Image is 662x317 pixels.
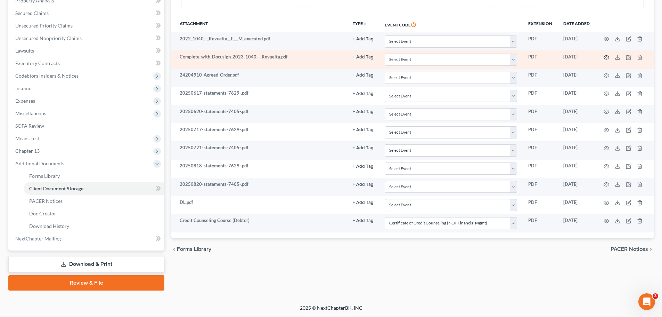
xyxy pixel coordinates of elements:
th: Event Code [379,16,523,32]
a: + Add Tag [353,199,374,206]
button: + Add Tag [353,128,374,132]
button: + Add Tag [353,200,374,205]
td: [DATE] [558,50,595,69]
button: + Add Tag [353,55,374,60]
a: Client Document Storage [24,182,164,195]
a: PACER Notices [24,195,164,207]
a: Unsecured Priority Claims [10,19,164,32]
td: [DATE] [558,141,595,159]
a: Unsecured Nonpriority Claims [10,32,164,45]
span: Forms Library [29,173,60,179]
a: Lawsuits [10,45,164,57]
span: Download History [29,223,69,229]
i: chevron_right [648,246,654,252]
td: PDF [523,214,558,232]
i: unfold_more [363,22,367,26]
span: PACER Notices [611,246,648,252]
a: + Add Tag [353,144,374,151]
span: PACER Notices [29,198,63,204]
button: + Add Tag [353,164,374,169]
a: Review & File [8,275,164,291]
td: PDF [523,123,558,141]
td: PDF [523,160,558,178]
td: [DATE] [558,196,595,214]
td: 24204910_Agreed_Order.pdf [171,69,347,87]
td: [DATE] [558,123,595,141]
td: 20250721-statements-7405-.pdf [171,141,347,159]
span: Lawsuits [15,48,34,54]
td: PDF [523,87,558,105]
button: + Add Tag [353,110,374,114]
a: + Add Tag [353,35,374,42]
button: + Add Tag [353,37,374,41]
span: Chapter 13 [15,148,40,154]
td: [DATE] [558,105,595,123]
td: PDF [523,141,558,159]
span: Means Test [15,135,39,141]
td: [DATE] [558,69,595,87]
span: 3 [653,293,658,299]
span: NextChapter Mailing [15,236,61,241]
span: Secured Claims [15,10,49,16]
button: TYPEunfold_more [353,22,367,26]
th: Date added [558,16,595,32]
span: Executory Contracts [15,60,60,66]
td: PDF [523,196,558,214]
a: Download History [24,220,164,232]
td: 20250717-statements-7629-.pdf [171,123,347,141]
td: PDF [523,178,558,196]
td: [DATE] [558,32,595,50]
td: PDF [523,105,558,123]
td: Complete_with_Docusign_2023_1040_-_Revuelta.pdf [171,50,347,69]
button: + Add Tag [353,92,374,96]
a: + Add Tag [353,108,374,115]
td: 20250617-statements-7629-.pdf [171,87,347,105]
button: + Add Tag [353,146,374,150]
td: [DATE] [558,160,595,178]
span: Miscellaneous [15,110,46,116]
iframe: Intercom live chat [638,293,655,310]
button: + Add Tag [353,219,374,223]
span: Doc Creator [29,211,56,216]
td: PDF [523,50,558,69]
span: Client Document Storage [29,185,83,191]
span: Unsecured Nonpriority Claims [15,35,82,41]
span: SOFA Review [15,123,44,129]
span: Unsecured Priority Claims [15,23,73,29]
a: SOFA Review [10,120,164,132]
i: chevron_left [171,246,177,252]
button: chevron_left Forms Library [171,246,211,252]
a: Executory Contracts [10,57,164,70]
a: Forms Library [24,170,164,182]
td: DL.pdf [171,196,347,214]
a: + Add Tag [353,54,374,60]
td: 20250820-statements-7405-.pdf [171,178,347,196]
td: PDF [523,32,558,50]
button: + Add Tag [353,182,374,187]
span: Codebtors Insiders & Notices [15,73,79,79]
a: + Add Tag [353,163,374,169]
button: + Add Tag [353,73,374,78]
td: [DATE] [558,214,595,232]
a: NextChapter Mailing [10,232,164,245]
span: Forms Library [177,246,211,252]
a: Doc Creator [24,207,164,220]
td: [DATE] [558,87,595,105]
td: Credit Counseling Course (Debtor) [171,214,347,232]
td: 2022_1040_-_Revuelta__F___M_executed.pdf [171,32,347,50]
span: Expenses [15,98,35,104]
div: 2025 © NextChapterBK, INC [133,304,529,317]
a: + Add Tag [353,126,374,133]
td: [DATE] [558,178,595,196]
a: + Add Tag [353,72,374,78]
td: PDF [523,69,558,87]
td: 20250818-statements-7629-.pdf [171,160,347,178]
th: Extension [523,16,558,32]
span: Additional Documents [15,160,64,166]
th: Attachment [171,16,347,32]
a: Download & Print [8,256,164,272]
a: + Add Tag [353,217,374,224]
span: Income [15,85,31,91]
a: Secured Claims [10,7,164,19]
a: + Add Tag [353,181,374,188]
